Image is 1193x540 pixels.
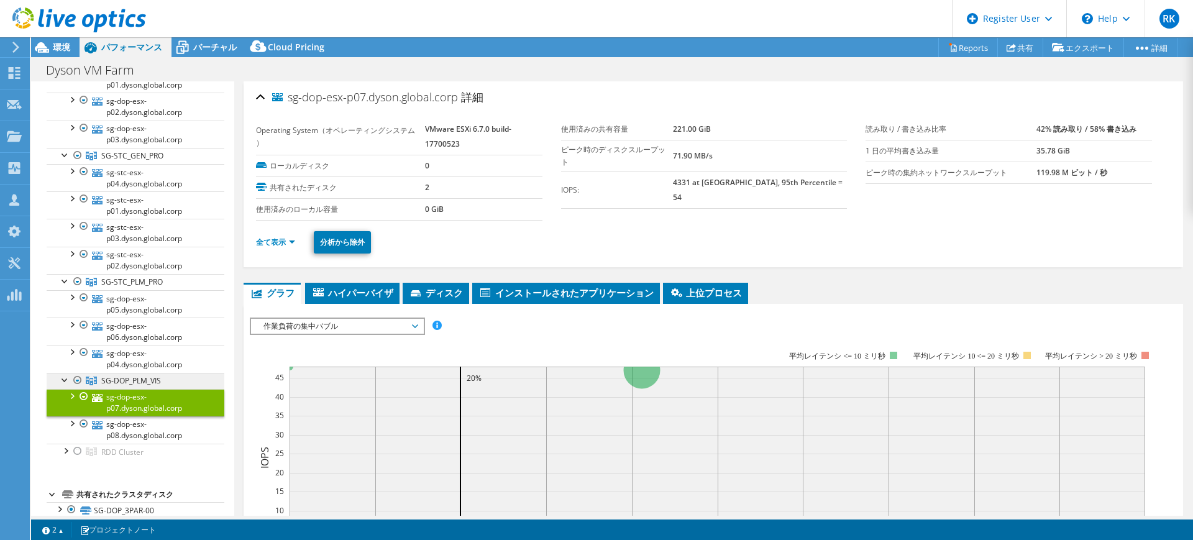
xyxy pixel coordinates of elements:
[250,286,295,299] span: グラフ
[866,145,1036,157] label: 1 日の平均書き込み量
[425,160,429,171] b: 0
[275,391,284,402] text: 40
[256,237,295,247] a: 全て表示
[938,38,998,57] a: Reports
[1159,9,1179,29] span: RK
[101,41,162,53] span: パフォーマンス
[47,164,224,191] a: sg-stc-esx-p04.dyson.global.corp
[1036,124,1136,134] b: 42% 読み取り / 58% 書き込み
[914,352,1020,360] tspan: 平均レイテンシ 10 <= 20 ミリ秒
[275,448,284,459] text: 25
[257,319,417,334] span: 作業負荷の集中バブル
[275,467,284,478] text: 20
[275,486,284,497] text: 15
[47,318,224,345] a: sg-dop-esx-p06.dyson.global.corp
[314,231,371,254] a: 分析から除外
[47,389,224,416] a: sg-dop-esx-p07.dyson.global.corp
[40,63,153,77] h1: Dyson VM Farm
[47,290,224,318] a: sg-dop-esx-p05.dyson.global.corp
[101,447,144,457] span: RDD Cluster
[561,123,674,135] label: 使用済みの共有容量
[47,191,224,219] a: sg-stc-esx-p01.dyson.global.corp
[673,177,843,203] b: 4331 at [GEOGRAPHIC_DATA], 95th Percentile = 54
[76,487,224,502] div: 共有されたクラスタディスク
[47,274,224,290] a: SG-STC_PLM_PRO
[268,41,324,53] span: Cloud Pricing
[47,148,224,164] a: SG-STC_GEN_PRO
[275,505,284,516] text: 10
[272,91,458,104] span: sg-dop-esx-p07.dyson.global.corp
[673,124,711,134] b: 221.00 GiB
[561,184,674,196] label: IOPS:
[47,502,224,518] a: SG-DOP_3PAR-00
[256,203,425,216] label: 使用済みのローカル容量
[47,345,224,372] a: sg-dop-esx-p04.dyson.global.corp
[47,373,224,389] a: SG-DOP_PLM_VIS
[101,150,163,161] span: SG-STC_GEN_PRO
[47,121,224,148] a: sg-dop-esx-p03.dyson.global.corp
[409,286,463,299] span: ディスク
[101,375,161,386] span: SG-DOP_PLM_VIS
[256,124,425,149] label: Operating System（オペレーティングシステム ）
[71,522,165,538] a: プロジェクトノート
[47,247,224,274] a: sg-stc-esx-p02.dyson.global.corp
[673,150,713,161] b: 71.90 MB/s
[275,429,284,440] text: 30
[1082,13,1093,24] svg: \n
[1043,38,1124,57] a: エクスポート
[256,181,425,194] label: 共有されたディスク
[47,93,224,120] a: sg-dop-esx-p02.dyson.global.corp
[47,416,224,444] a: sg-dop-esx-p08.dyson.global.corp
[311,286,393,299] span: ハイパーバイザ
[669,286,742,299] span: 上位プロセス
[101,277,163,287] span: SG-STC_PLM_PRO
[1045,352,1137,360] text: 平均レイテンシ > 20 ミリ秒
[561,144,674,168] label: ピーク時のディスクスループット
[866,123,1036,135] label: 読み取り / 書き込み比率
[193,41,237,53] span: バーチャル
[461,89,483,104] span: 詳細
[478,286,654,299] span: インストールされたアプリケーション
[47,219,224,246] a: sg-stc-esx-p03.dyson.global.corp
[53,41,70,53] span: 環境
[1036,145,1070,156] b: 35.78 GiB
[425,124,511,149] b: VMware ESXi 6.7.0 build-17700523
[47,444,224,460] a: RDD Cluster
[258,447,272,469] text: IOPS
[467,373,482,383] text: 20%
[275,372,284,383] text: 45
[275,410,284,421] text: 35
[997,38,1043,57] a: 共有
[425,204,444,214] b: 0 GiB
[425,182,429,193] b: 2
[256,160,425,172] label: ローカルディスク
[1123,38,1177,57] a: 詳細
[34,522,72,538] a: 2
[790,352,886,360] tspan: 平均レイテンシ <= 10 ミリ秒
[1036,167,1107,178] b: 119.98 M ビット / 秒
[866,167,1036,179] label: ピーク時の集約ネットワークスループット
